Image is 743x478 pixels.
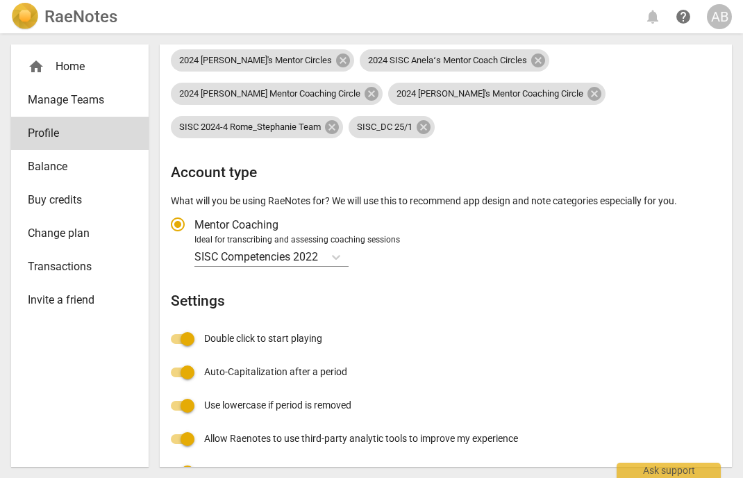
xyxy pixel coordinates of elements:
div: SISC_DC 25/1 [349,116,435,138]
span: Buy credits [28,192,121,208]
span: Use lowercase if period is removed [204,398,351,413]
p: SISC Competencies 2022 [194,249,318,265]
span: Profile [28,125,121,142]
div: Home [11,50,149,83]
a: Invite a friend [11,283,149,317]
div: 2024 [PERSON_NAME]'s Mentor Coaching Circle [388,83,606,105]
span: Mentor Coaching [194,217,278,233]
div: Account type [171,208,721,267]
a: Balance [11,150,149,183]
span: 2024 [PERSON_NAME] Mentor Coaching Circle [171,89,369,99]
a: Profile [11,117,149,150]
button: AB [707,4,732,29]
img: Logo [11,3,39,31]
span: Invite a friend [28,292,121,308]
div: Home [28,58,121,75]
span: Allow Raenotes to use third-party analytic tools to improve my experience [204,431,518,446]
div: SISC 2024-4 Rome_Stephanie Team [171,116,343,138]
div: Ideal for transcribing and assessing coaching sessions [194,234,717,247]
span: 2024 [PERSON_NAME]'s Mentor Circles [171,56,340,66]
a: Change plan [11,217,149,250]
a: Transactions [11,250,149,283]
h2: Settings [171,292,721,310]
a: Manage Teams [11,83,149,117]
span: 2024 [PERSON_NAME]'s Mentor Coaching Circle [388,89,592,99]
span: Manage Teams [28,92,121,108]
span: Change plan [28,225,121,242]
div: 2024 SISC Anelaʻs Mentor Coach Circles [360,49,549,72]
div: 2024 [PERSON_NAME]'s Mentor Circles [171,49,354,72]
span: SISC_DC 25/1 [349,122,421,133]
span: home [28,58,44,75]
span: help [675,8,692,25]
span: Auto-Capitalization after a period [204,365,347,379]
span: 2024 SISC Anelaʻs Mentor Coach Circles [360,56,535,66]
div: 2024 [PERSON_NAME] Mentor Coaching Circle [171,83,383,105]
input: Ideal for transcribing and assessing coaching sessionsSISC Competencies 2022 [319,250,322,263]
span: Double click to start playing [204,331,322,346]
p: What will you be using RaeNotes for? We will use this to recommend app design and note categories... [171,194,721,208]
a: LogoRaeNotes [11,3,117,31]
div: Ask support [617,463,721,478]
a: Help [671,4,696,29]
span: SISC 2024-4 Rome_Stephanie Team [171,122,329,133]
a: Buy credits [11,183,149,217]
h2: RaeNotes [44,7,117,26]
span: Balance [28,158,121,175]
span: Transactions [28,258,121,275]
h2: Account type [171,164,721,181]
